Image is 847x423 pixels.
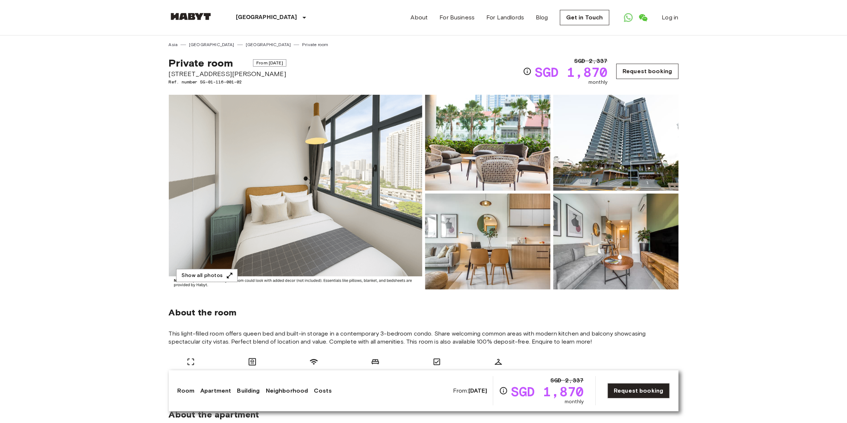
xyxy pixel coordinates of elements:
span: monthly [588,79,608,86]
img: Picture of unit SG-01-116-001-02 [425,95,550,191]
a: Private room [302,41,328,48]
a: Building [237,386,260,395]
a: For Business [439,13,475,22]
span: SGD 2,337 [550,376,584,385]
a: For Landlords [486,13,524,22]
img: Habyt [169,13,213,20]
a: Open WeChat [636,10,650,25]
span: About the room [169,307,679,318]
svg: Check cost overview for full price breakdown. Please note that discounts apply to new joiners onl... [523,67,532,76]
svg: Check cost overview for full price breakdown. Please note that discounts apply to new joiners onl... [499,386,508,395]
img: Picture of unit SG-01-116-001-02 [553,194,679,289]
a: Room [178,386,195,395]
a: Neighborhood [266,386,308,395]
span: [STREET_ADDRESS][PERSON_NAME] [169,69,286,79]
a: Costs [314,386,332,395]
span: monthly [565,398,584,405]
img: Marketing picture of unit SG-01-116-001-02 [169,95,422,289]
span: Ref. number SG-01-116-001-02 [169,79,286,85]
a: Asia [169,41,178,48]
a: Blog [536,13,548,22]
span: From: [453,387,487,395]
span: SGD 2,337 [574,57,608,65]
a: Request booking [608,383,669,398]
a: Log in [662,13,679,22]
a: [GEOGRAPHIC_DATA] [189,41,234,48]
span: Private room [169,57,233,69]
span: From [DATE] [253,59,286,67]
button: Show all photos [176,269,238,282]
a: [GEOGRAPHIC_DATA] [246,41,291,48]
a: Apartment [200,386,231,395]
a: About [411,13,428,22]
a: Open WhatsApp [621,10,636,25]
p: [GEOGRAPHIC_DATA] [236,13,297,22]
span: SGD 1,870 [511,385,584,398]
img: Picture of unit SG-01-116-001-02 [553,95,679,191]
b: [DATE] [468,387,487,394]
span: This light-filled room offers queen bed and built-in storage in a contemporary 3-bedroom condo. S... [169,330,679,346]
a: Get in Touch [560,10,609,25]
a: Request booking [616,64,678,79]
span: SGD 1,870 [535,65,608,79]
img: Picture of unit SG-01-116-001-02 [425,194,550,289]
span: About the apartment [169,409,259,420]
